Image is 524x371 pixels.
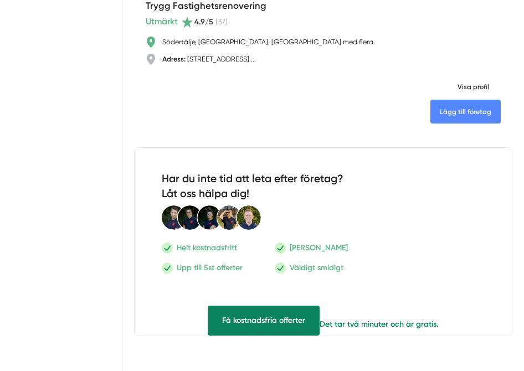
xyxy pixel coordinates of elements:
[430,74,489,100] span: Visa profil
[162,55,186,63] strong: Adress:
[177,262,243,274] p: Upp till 5st offerter
[290,242,348,254] p: [PERSON_NAME]
[430,100,501,124] : Lägg till företag
[162,37,375,47] div: Södertälje, [GEOGRAPHIC_DATA], [GEOGRAPHIC_DATA] med flera.
[290,262,343,274] p: Väldigt smidigt
[194,17,213,27] span: 4.9 /5
[177,242,237,254] p: Helt kostnadsfritt
[162,205,261,230] img: Smartproduktion Personal
[162,54,256,64] div: [STREET_ADDRESS] ...
[320,318,439,331] p: Det tar två minuter och är gratis.
[215,17,228,27] span: ( 37 )
[162,171,485,205] h2: Har du inte tid att leta efter företag? Låt oss hälpa dig!
[146,15,178,29] span: Utmärkt
[208,306,320,336] span: Få hjälp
